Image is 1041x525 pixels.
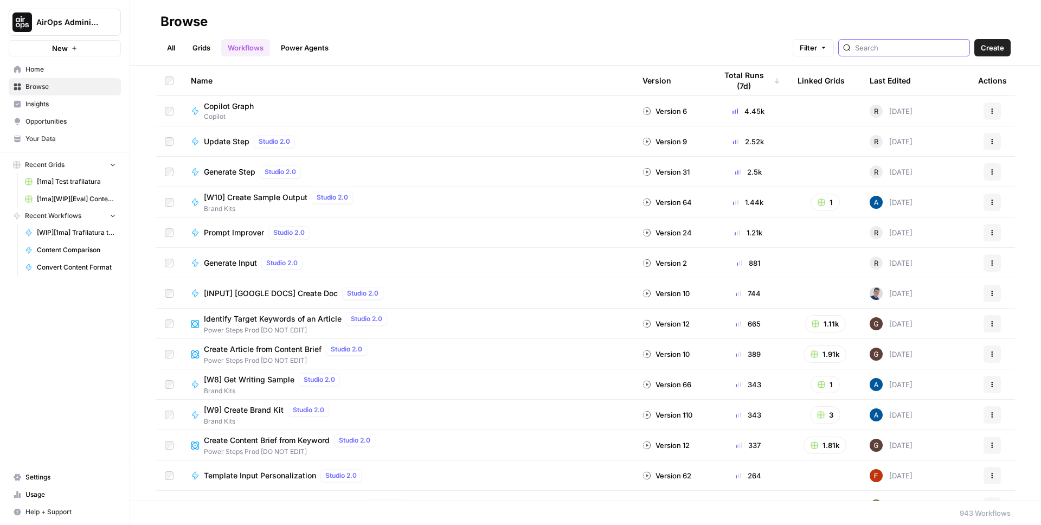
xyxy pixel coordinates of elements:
[191,312,625,335] a: Identify Target Keywords of an ArticleStudio 2.0Power Steps Prod [DO NOT EDIT]
[204,258,257,268] span: Generate Input
[317,193,348,202] span: Studio 2.0
[191,434,625,457] a: Create Content Brief from KeywordStudio 2.0Power Steps Prod [DO NOT EDIT]
[25,507,116,517] span: Help + Support
[716,136,780,147] div: 2.52k
[642,288,690,299] div: Version 10
[204,167,255,177] span: Generate Step
[20,241,121,259] a: Content Comparison
[20,224,121,241] a: [WIP][1ma] Trafilatura test
[9,95,121,113] a: Insights
[191,101,625,121] a: Copilot GraphCopilot
[191,257,625,270] a: Generate InputStudio 2.0
[9,78,121,95] a: Browse
[20,190,121,208] a: [1ma][WIP][Eval] Content Compare Grid
[204,501,362,511] span: [INPUT] Google Sheets Create Spreadsheet
[204,356,371,366] span: Power Steps Prod [DO NOT EDIT]
[870,469,883,482] img: 7nhihnjpesijol0l01fvic7q4e5q
[798,66,845,95] div: Linked Grids
[204,136,249,147] span: Update Step
[642,66,671,95] div: Version
[191,191,625,214] a: [W10] Create Sample OutputStudio 2.0Brand Kits
[716,66,780,95] div: Total Runs (7d)
[642,227,692,238] div: Version 24
[351,314,382,324] span: Studio 2.0
[642,318,690,329] div: Version 12
[25,490,116,500] span: Usage
[874,227,878,238] span: R
[25,82,116,92] span: Browse
[191,500,625,513] a: [INPUT] Google Sheets Create SpreadsheetStudio 2.0
[642,258,687,268] div: Version 2
[20,173,121,190] a: [1ma] Test trafilatura
[204,227,264,238] span: Prompt Improver
[870,378,883,391] img: he81ibor8lsei4p3qvg4ugbvimgp
[25,134,116,144] span: Your Data
[25,99,116,109] span: Insights
[293,405,324,415] span: Studio 2.0
[716,440,780,451] div: 337
[265,167,296,177] span: Studio 2.0
[204,417,333,426] span: Brand Kits
[642,409,692,420] div: Version 110
[25,472,116,482] span: Settings
[9,130,121,148] a: Your Data
[870,135,913,148] div: [DATE]
[870,439,913,452] div: [DATE]
[716,318,780,329] div: 665
[870,287,913,300] div: [DATE]
[716,379,780,390] div: 343
[793,39,834,56] button: Filter
[870,500,913,513] div: [DATE]
[804,345,846,363] button: 1.91k
[642,501,690,511] div: Version 10
[9,157,121,173] button: Recent Grids
[978,66,1007,95] div: Actions
[204,435,330,446] span: Create Content Brief from Keyword
[9,469,121,486] a: Settings
[874,167,878,177] span: R
[716,349,780,360] div: 389
[12,12,32,32] img: AirOps Administrative Logo
[204,101,254,112] span: Copilot Graph
[870,348,883,361] img: 11zqlizxo0bwc7uwc4256wc3rdzw
[266,258,298,268] span: Studio 2.0
[9,9,121,36] button: Workspace: AirOps Administrative
[642,106,687,117] div: Version 6
[331,344,362,354] span: Studio 2.0
[273,228,305,238] span: Studio 2.0
[25,160,65,170] span: Recent Grids
[870,408,913,421] div: [DATE]
[9,208,121,224] button: Recent Workflows
[642,440,690,451] div: Version 12
[870,226,913,239] div: [DATE]
[981,42,1004,53] span: Create
[870,196,913,209] div: [DATE]
[186,39,217,56] a: Grids
[960,508,1011,518] div: 943 Workflows
[811,194,840,211] button: 1
[204,112,262,121] span: Copilot
[160,13,208,30] div: Browse
[642,349,690,360] div: Version 10
[642,197,692,208] div: Version 64
[9,486,121,503] a: Usage
[221,39,270,56] a: Workflows
[874,136,878,147] span: R
[191,469,625,482] a: Template Input PersonalizationStudio 2.0
[811,376,840,393] button: 1
[191,343,625,366] a: Create Article from Content BriefStudio 2.0Power Steps Prod [DO NOT EDIT]
[204,325,391,335] span: Power Steps Prod [DO NOT EDIT]
[870,348,913,361] div: [DATE]
[37,245,116,255] span: Content Comparison
[204,405,284,415] span: [W9] Create Brand Kit
[191,135,625,148] a: Update StepStudio 2.0
[870,469,913,482] div: [DATE]
[716,501,780,511] div: 245
[160,39,182,56] a: All
[9,503,121,521] button: Help + Support
[870,287,883,300] img: oskm0cmuhabjb8ex6014qupaj5sj
[204,288,338,299] span: [INPUT] [GOOGLE DOCS] Create Doc
[804,437,846,454] button: 1.81k
[870,196,883,209] img: he81ibor8lsei4p3qvg4ugbvimgp
[870,408,883,421] img: he81ibor8lsei4p3qvg4ugbvimgp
